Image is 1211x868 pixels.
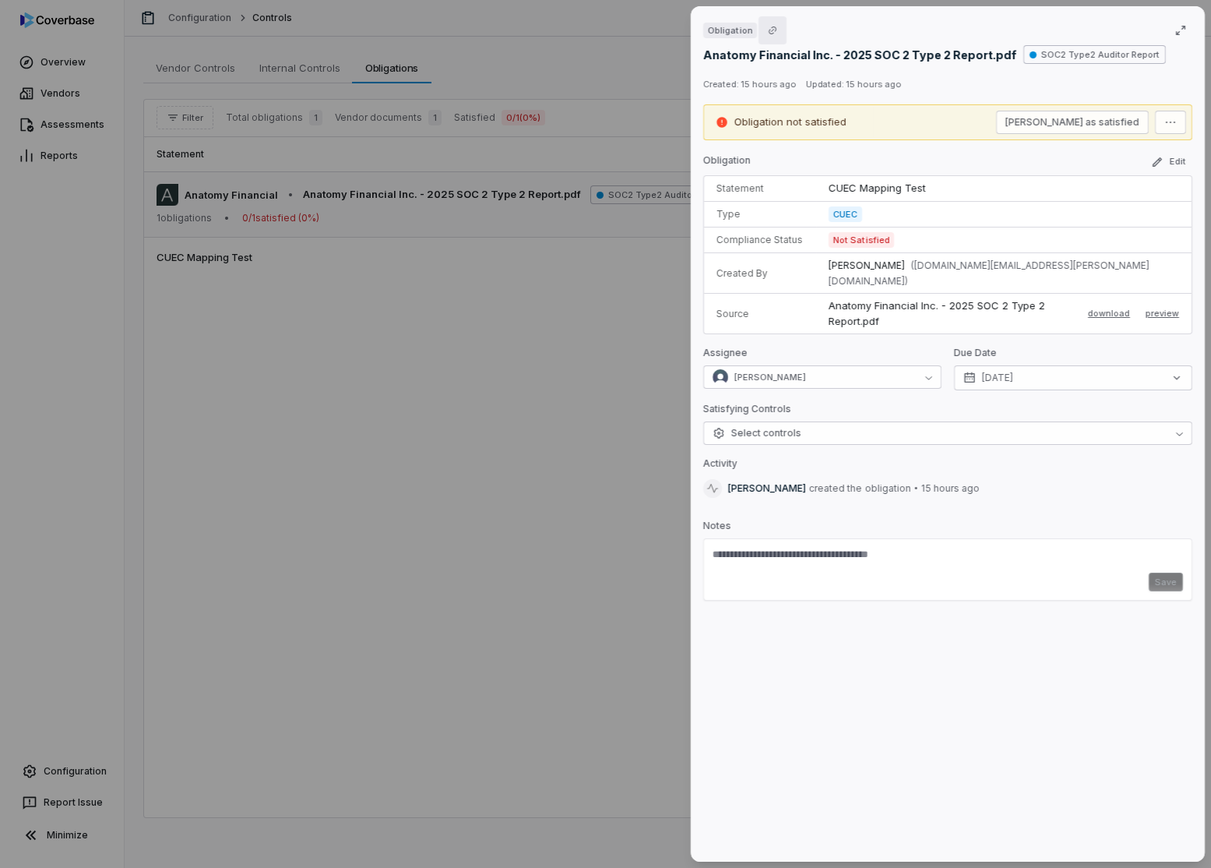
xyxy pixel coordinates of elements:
[829,232,894,248] span: Not Satisfied
[921,482,980,495] span: 15 hours ago
[728,482,806,495] span: [PERSON_NAME]
[716,267,804,280] p: Created By
[829,298,1072,329] p: Anatomy Financial Inc. - 2025 SOC 2 Type 2 Report.pdf
[713,369,728,385] img: Gerald Pe avatar
[963,372,1013,384] div: [DATE]
[1146,305,1179,323] button: preview
[1145,153,1192,171] button: Edit
[703,457,1192,476] p: Activity
[703,47,1017,63] p: Anatomy Financial Inc. - 2025 SOC 2 Type 2 Report.pdf
[829,259,905,271] span: [PERSON_NAME]
[865,482,911,495] span: obligation
[809,482,862,495] span: created the
[806,79,902,90] span: Updated: 15 hours ago
[703,520,1192,538] p: Notes
[829,206,862,222] span: CUEC
[1023,45,1166,64] span: SOC2 Type2 Auditor Report
[703,403,791,422] p: Satisfying Controls
[734,115,847,130] p: Obligation not satisfied
[703,79,797,90] span: Created: 15 hours ago
[829,181,1179,196] p: CUEC Mapping Test
[914,482,918,494] span: •
[703,347,942,365] p: Assignee
[716,182,804,195] p: Statement
[829,259,1149,287] span: ( [DOMAIN_NAME][EMAIL_ADDRESS][PERSON_NAME][DOMAIN_NAME] )
[954,347,1192,365] p: Due Date
[954,365,1192,390] button: [DATE]
[759,16,787,44] button: Copy link
[716,208,804,221] p: Type
[734,372,806,383] span: [PERSON_NAME]
[716,234,804,246] p: Compliance Status
[1082,305,1136,323] button: download
[708,24,752,37] span: Obligation
[996,111,1149,134] button: [PERSON_NAME] as satisfied
[703,154,751,173] p: Obligation
[716,308,804,320] p: Source
[713,427,801,439] span: Select controls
